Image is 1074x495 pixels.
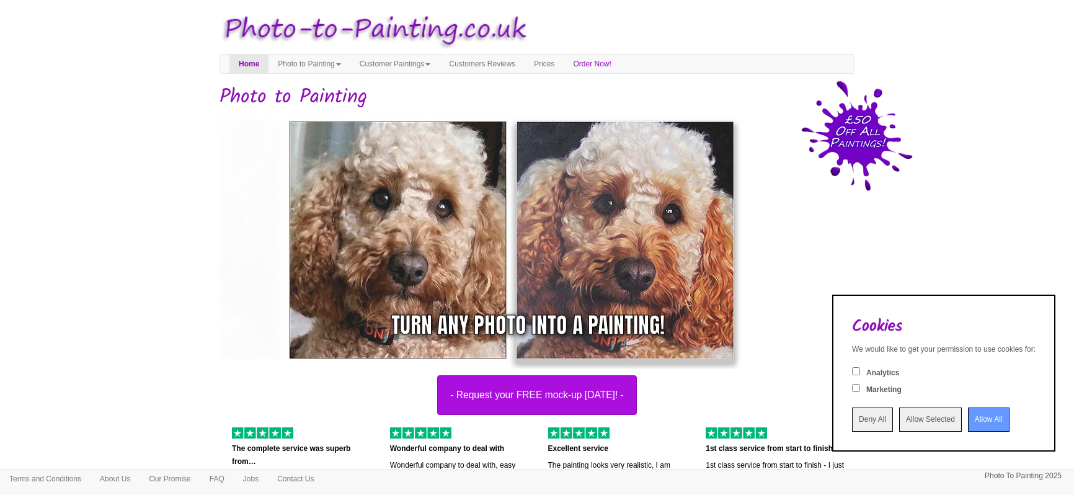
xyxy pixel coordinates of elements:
a: Customer Paintings [350,55,440,73]
button: - Request your FREE mock-up [DATE]! - [437,375,637,415]
a: Jobs [234,470,268,488]
a: Order Now! [564,55,621,73]
p: The complete service was superb from… [232,442,371,468]
img: Photo to Painting [213,6,531,54]
p: Excellent service [548,442,688,455]
a: Contact Us [268,470,323,488]
img: 50 pound price drop [801,81,913,191]
a: Customers Reviews [440,55,525,73]
a: About Us [91,470,140,488]
img: Oil painting of a dog [210,111,675,369]
a: Prices [525,55,564,73]
div: Turn any photo into a painting! [391,310,665,341]
img: 5 of out 5 stars [232,427,293,439]
p: 1st class service from start to finish… [706,442,845,455]
img: 5 of out 5 stars [706,427,767,439]
a: Photo to Painting [268,55,350,73]
img: 5 of out 5 stars [390,427,451,439]
img: monty-small.jpg [279,111,744,369]
p: Wonderful company to deal with [390,442,530,455]
p: Photo To Painting 2025 [985,470,1062,483]
input: Deny All [852,408,893,432]
h2: Cookies [852,318,1036,336]
a: Home [229,55,268,73]
div: We would like to get your permission to use cookies for: [852,344,1036,355]
input: Allow Selected [899,408,962,432]
label: Analytics [866,368,899,378]
input: Allow All [968,408,1010,432]
a: Our Promise [140,470,200,488]
img: 5 of out 5 stars [548,427,610,439]
label: Marketing [866,385,902,395]
a: FAQ [200,470,234,488]
h1: Photo to Painting [220,86,854,108]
